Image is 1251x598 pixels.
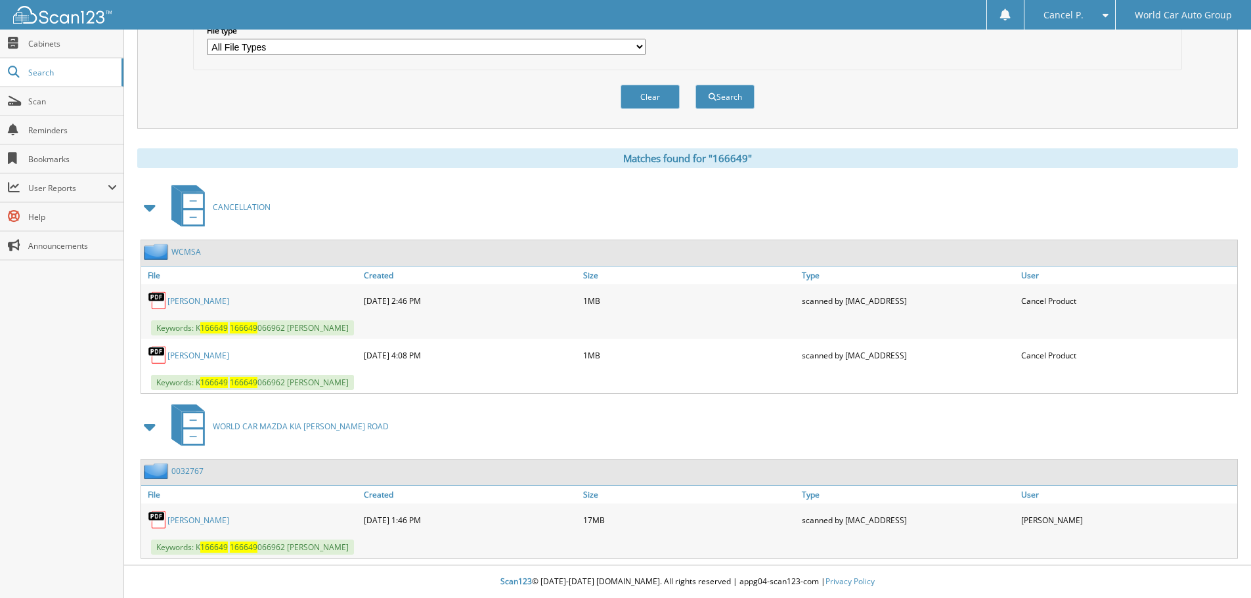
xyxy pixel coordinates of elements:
[580,342,799,368] div: 1MB
[141,486,361,503] a: File
[148,345,167,365] img: PDF.png
[124,566,1251,598] div: © [DATE]-[DATE] [DOMAIN_NAME]. All rights reserved | appg04-scan123-com |
[580,486,799,503] a: Size
[1018,342,1237,368] div: Cancel Product
[621,85,680,109] button: Clear
[1135,11,1232,19] span: World Car Auto Group
[141,267,361,284] a: File
[695,85,755,109] button: Search
[167,515,229,526] a: [PERSON_NAME]
[500,576,532,587] span: Scan123
[207,25,646,36] label: File type
[361,267,580,284] a: Created
[580,507,799,533] div: 17MB
[799,486,1018,503] a: Type
[13,6,112,24] img: scan123-logo-white.svg
[144,463,171,479] img: folder2.png
[230,377,257,388] span: 166649
[167,350,229,361] a: [PERSON_NAME]
[200,542,228,553] span: 166649
[28,154,117,165] span: Bookmarks
[164,181,271,233] a: CANCELLATION
[151,320,354,335] span: Keywords: K 066962 [PERSON_NAME]
[1018,267,1237,284] a: User
[151,540,354,555] span: Keywords: K 066962 [PERSON_NAME]
[200,322,228,333] span: 166649
[171,246,201,257] a: WCMSA
[28,38,117,49] span: Cabinets
[28,67,115,78] span: Search
[799,342,1018,368] div: scanned by [MAC_ADDRESS]
[230,322,257,333] span: 166649
[1018,486,1237,503] a: User
[167,295,229,307] a: [PERSON_NAME]
[361,342,580,368] div: [DATE] 4:08 PM
[28,182,108,194] span: User Reports
[825,576,875,587] a: Privacy Policy
[1018,507,1237,533] div: [PERSON_NAME]
[28,211,117,223] span: Help
[148,510,167,530] img: PDF.png
[148,291,167,310] img: PDF.png
[580,288,799,314] div: 1MB
[361,486,580,503] a: Created
[361,507,580,533] div: [DATE] 1:46 PM
[1185,535,1251,598] iframe: Chat Widget
[580,267,799,284] a: Size
[144,244,171,260] img: folder2.png
[137,148,1238,168] div: Matches found for "166649"
[28,240,117,251] span: Announcements
[28,96,117,107] span: Scan
[230,542,257,553] span: 166649
[799,267,1018,284] a: Type
[799,288,1018,314] div: scanned by [MAC_ADDRESS]
[164,400,389,452] a: WORLD CAR MAZDA KIA [PERSON_NAME] ROAD
[28,125,117,136] span: Reminders
[213,421,389,432] span: WORLD CAR MAZDA KIA [PERSON_NAME] ROAD
[171,465,204,477] a: 0032767
[200,377,228,388] span: 166649
[361,288,580,314] div: [DATE] 2:46 PM
[151,375,354,390] span: Keywords: K 066962 [PERSON_NAME]
[213,202,271,213] span: CANCELLATION
[799,507,1018,533] div: scanned by [MAC_ADDRESS]
[1018,288,1237,314] div: Cancel Product
[1043,11,1084,19] span: Cancel P.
